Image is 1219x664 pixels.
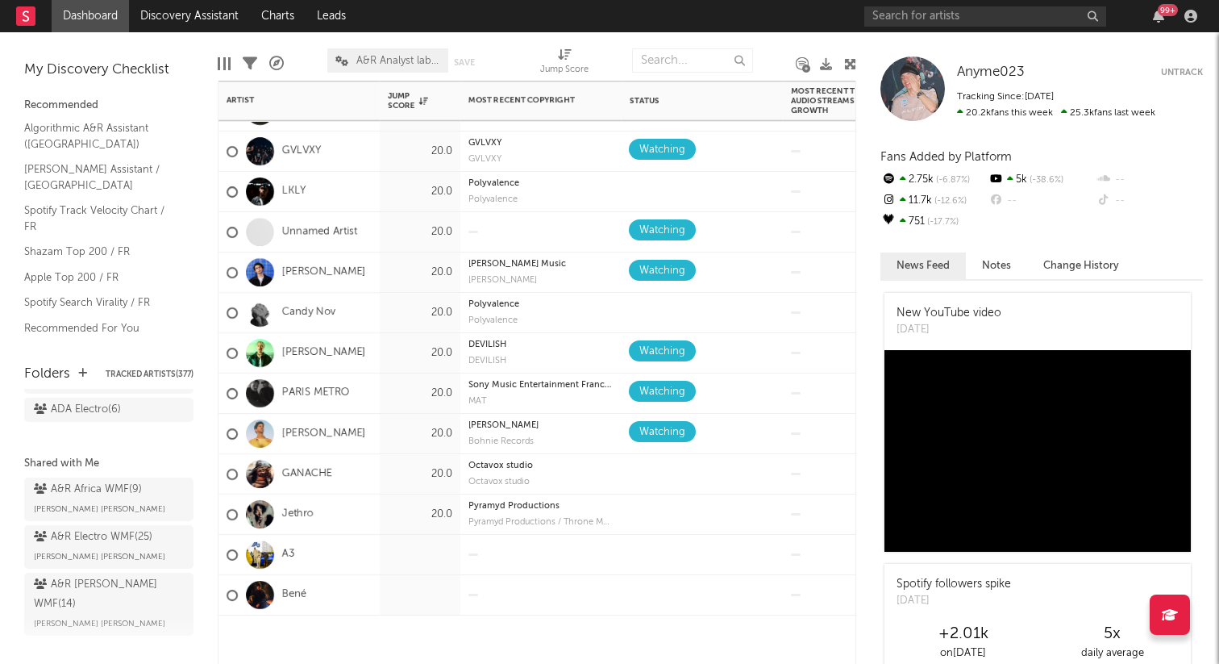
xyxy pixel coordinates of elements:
span: -6.87 % [934,176,970,185]
a: Candy Nov [282,306,335,319]
div: copyright: Pyramyd Productions [468,502,614,511]
div: copyright: Sony Music Entertainment France SAS [468,381,614,390]
div: DEVILISH [468,357,614,365]
div: 20.0 [388,465,452,484]
span: -38.6 % [1027,176,1063,185]
div: MAT [468,397,614,406]
div: A&R Pipeline [269,40,284,87]
div: Watching [639,221,685,240]
div: 751 [880,211,988,232]
div: A&R Africa WMF ( 9 ) [34,480,142,499]
div: 20.0 [388,182,452,202]
div: Sony Music Entertainment France SAS [468,381,614,390]
span: [PERSON_NAME] [PERSON_NAME] [34,614,165,633]
a: A&R Africa WMF(9)[PERSON_NAME] [PERSON_NAME] [24,478,193,521]
div: 20.0 [388,263,452,282]
div: copyright: DEVILISH [468,340,614,349]
a: Recommended For You [24,319,177,337]
div: 2.75k [880,169,988,190]
div: Spotify followers spike [897,576,1011,593]
a: Algorithmic A&R Assistant ([GEOGRAPHIC_DATA]) [24,119,177,152]
div: [PERSON_NAME] [468,276,614,285]
div: 5 x [1038,624,1187,644]
div: Jump Score [540,61,589,80]
div: copyright: GVLVXY [468,139,614,148]
div: GVLVXY [468,155,614,164]
div: 20.0 [388,424,452,444]
a: A&R Electro WMF(25)[PERSON_NAME] [PERSON_NAME] [24,525,193,569]
a: GVLVXY [282,144,321,158]
div: A&R Electro WMF ( 25 ) [34,528,152,547]
div: label: GVLVXY [468,155,614,164]
div: Pyramyd Productions / Throne Music [468,518,614,527]
button: News Feed [880,253,966,279]
a: Anyme023 [957,65,1025,81]
div: Recommended [24,96,193,115]
div: My Discovery Checklist [24,61,193,80]
button: Change History [1027,253,1135,279]
a: Bené [282,588,306,602]
div: 5k [988,169,1095,190]
button: Notes [966,253,1027,279]
span: -17.7 % [925,218,959,227]
div: on [DATE] [888,644,1038,663]
div: Octavox studio [468,461,614,470]
span: Tracking Since: [DATE] [957,92,1054,102]
div: Filters [243,40,257,87]
div: Shared with Me [24,454,193,474]
div: Watching [639,423,685,442]
div: Status [630,96,734,106]
div: DEVILISH [468,340,614,349]
div: Octavox studio [468,478,614,487]
div: Jump Score [540,40,589,87]
div: copyright: Polyvalence [468,300,614,309]
div: label: DEVILISH [468,357,614,365]
div: 20.0 [388,142,452,161]
div: copyright: Martin Oh [468,421,614,430]
div: label: Loïc Couppey [468,276,614,285]
div: 20.0 [388,223,452,242]
div: [DATE] [897,593,1011,609]
div: label: Bohnie Records [468,437,614,446]
div: Bohnie Records [468,437,614,446]
div: copyright: Polyvalence [468,179,614,188]
div: 20.0 [388,505,452,524]
div: Polyvalence [468,179,614,188]
a: [PERSON_NAME] Assistant / [GEOGRAPHIC_DATA] [24,161,177,194]
div: Jump Score [388,91,428,111]
div: A&R [PERSON_NAME] WMF ( 14 ) [34,575,180,614]
a: A3 [282,548,294,562]
span: [PERSON_NAME] [PERSON_NAME] [34,499,165,519]
div: Folders [24,365,70,384]
button: Untrack [1161,65,1203,81]
div: Polyvalence [468,195,614,204]
a: LKLY [282,185,306,198]
div: daily average [1038,644,1187,663]
a: GANACHE [282,467,332,481]
button: Save [454,58,475,67]
div: label: Polyvalence [468,316,614,325]
a: Spotify Search Virality / FR [24,294,177,311]
div: copyright: Octavox studio [468,461,614,470]
div: GVLVXY [468,139,614,148]
div: -- [1096,190,1203,211]
div: New YouTube video [897,305,1001,322]
div: Edit Columns [218,40,231,87]
a: [PERSON_NAME] [282,265,365,279]
div: Watching [639,140,685,160]
div: ADA Electro ( 6 ) [34,400,121,420]
a: Shazam Top 200 / FR [24,243,177,261]
div: Polyvalence [468,316,614,325]
div: label: Octavox studio [468,478,614,487]
div: Watching [639,382,685,402]
div: label: MAT [468,397,614,406]
div: label: Pyramyd Productions / Throne Music [468,518,614,527]
a: Jethro [282,507,314,521]
div: -- [988,190,1095,211]
a: A&R [PERSON_NAME] WMF(14)[PERSON_NAME] [PERSON_NAME] [24,573,193,636]
span: 20.2k fans this week [957,108,1053,118]
a: [PERSON_NAME] [282,346,365,360]
div: [PERSON_NAME] Music [468,260,614,269]
span: A&R Analyst labels [356,56,440,66]
span: [PERSON_NAME] [PERSON_NAME] [34,547,165,566]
